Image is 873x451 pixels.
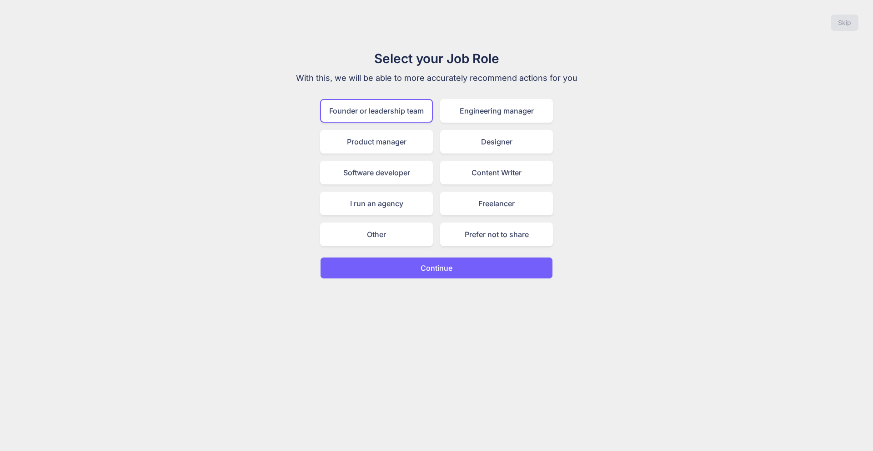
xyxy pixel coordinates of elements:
[320,192,433,215] div: I run an agency
[440,192,553,215] div: Freelancer
[440,130,553,154] div: Designer
[440,161,553,184] div: Content Writer
[320,130,433,154] div: Product manager
[320,257,553,279] button: Continue
[831,15,858,31] button: Skip
[440,99,553,123] div: Engineering manager
[284,49,589,68] h1: Select your Job Role
[320,99,433,123] div: Founder or leadership team
[320,223,433,246] div: Other
[320,161,433,184] div: Software developer
[440,223,553,246] div: Prefer not to share
[284,72,589,84] p: With this, we will be able to more accurately recommend actions for you
[421,263,452,273] p: Continue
